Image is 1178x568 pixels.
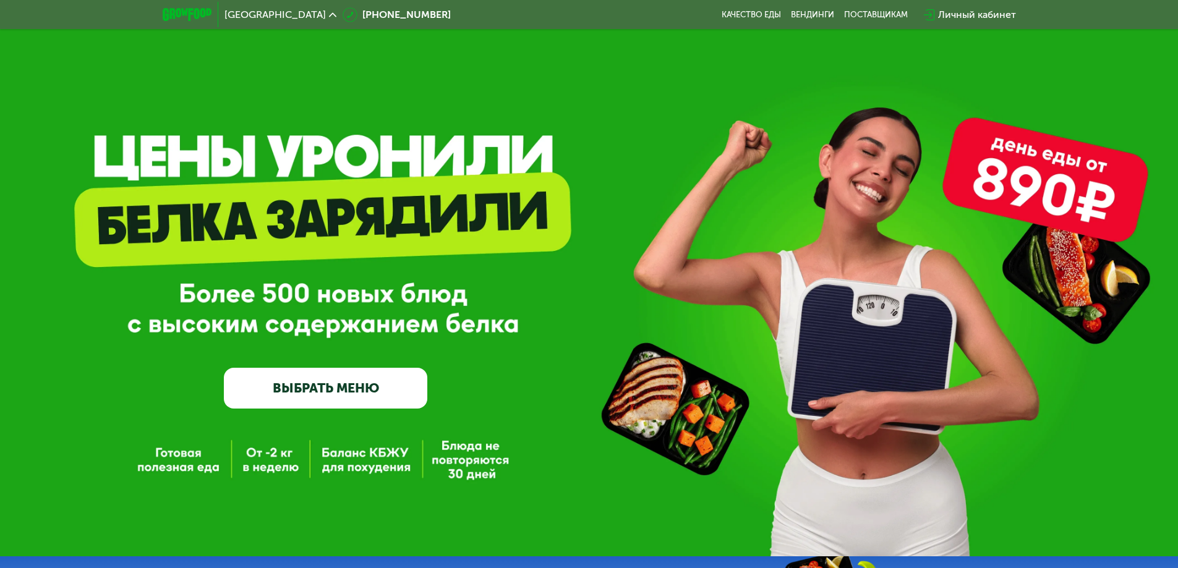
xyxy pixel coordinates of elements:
a: Качество еды [722,10,781,20]
a: Вендинги [791,10,834,20]
span: [GEOGRAPHIC_DATA] [224,10,326,20]
a: [PHONE_NUMBER] [343,7,451,22]
div: поставщикам [844,10,908,20]
div: Личный кабинет [938,7,1016,22]
a: ВЫБРАТЬ МЕНЮ [224,368,427,409]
